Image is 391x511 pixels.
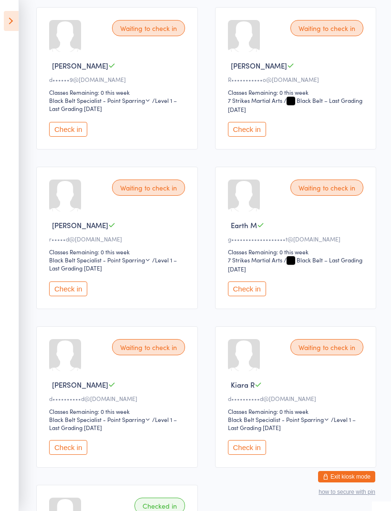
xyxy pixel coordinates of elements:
[228,75,367,83] div: R•••••••••••o@[DOMAIN_NAME]
[228,88,367,96] div: Classes Remaining: 0 this week
[49,96,151,104] div: Black Belt Specialist - Point Sparring
[228,256,282,264] div: 7 Strikes Martial Arts
[49,248,188,256] div: Classes Remaining: 0 this week
[49,415,151,423] div: Black Belt Specialist - Point Sparring
[231,380,255,390] span: Kiara R
[49,394,188,402] div: d••••••••••d@[DOMAIN_NAME]
[290,339,363,355] div: Waiting to check in
[228,235,367,243] div: g•••••••••••••••••••t@[DOMAIN_NAME]
[49,440,87,455] button: Check in
[231,60,287,70] span: [PERSON_NAME]
[228,281,266,296] button: Check in
[228,394,367,402] div: d••••••••••d@[DOMAIN_NAME]
[49,75,188,83] div: d••••••9@[DOMAIN_NAME]
[49,88,188,96] div: Classes Remaining: 0 this week
[228,122,266,137] button: Check in
[318,471,375,482] button: Exit kiosk mode
[228,248,367,256] div: Classes Remaining: 0 this week
[52,60,108,70] span: [PERSON_NAME]
[319,489,375,495] button: how to secure with pin
[228,440,266,455] button: Check in
[228,96,282,104] div: 7 Strikes Martial Arts
[290,180,363,196] div: Waiting to check in
[52,380,108,390] span: [PERSON_NAME]
[49,407,188,415] div: Classes Remaining: 0 this week
[49,235,188,243] div: r•••••d@[DOMAIN_NAME]
[112,339,185,355] div: Waiting to check in
[49,122,87,137] button: Check in
[49,281,87,296] button: Check in
[49,256,151,264] div: Black Belt Specialist - Point Sparring
[52,220,108,230] span: [PERSON_NAME]
[231,220,257,230] span: Earth M
[112,20,185,36] div: Waiting to check in
[112,180,185,196] div: Waiting to check in
[290,20,363,36] div: Waiting to check in
[228,415,329,423] div: Black Belt Specialist - Point Sparring
[228,407,367,415] div: Classes Remaining: 0 this week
